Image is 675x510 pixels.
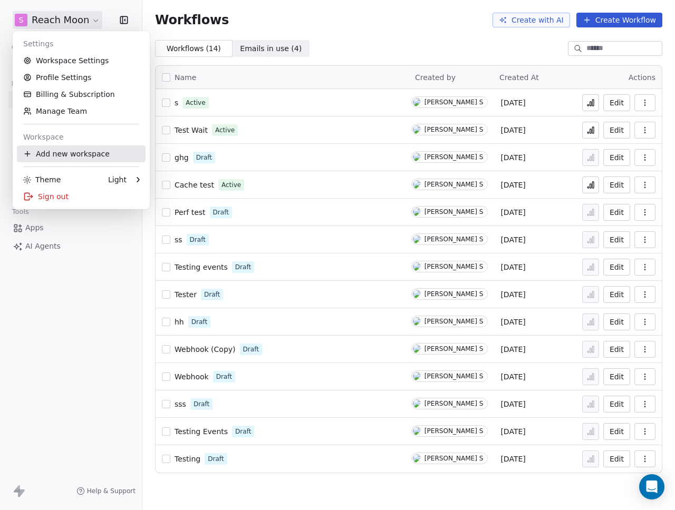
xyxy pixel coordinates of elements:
a: Billing & Subscription [17,86,146,103]
a: Profile Settings [17,69,146,86]
div: Settings [17,35,146,52]
a: Workspace Settings [17,52,146,69]
a: Manage Team [17,103,146,120]
div: Add new workspace [17,145,146,162]
div: Sign out [17,188,146,205]
div: Workspace [17,129,146,145]
div: Theme [23,174,61,185]
div: Light [108,174,127,185]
